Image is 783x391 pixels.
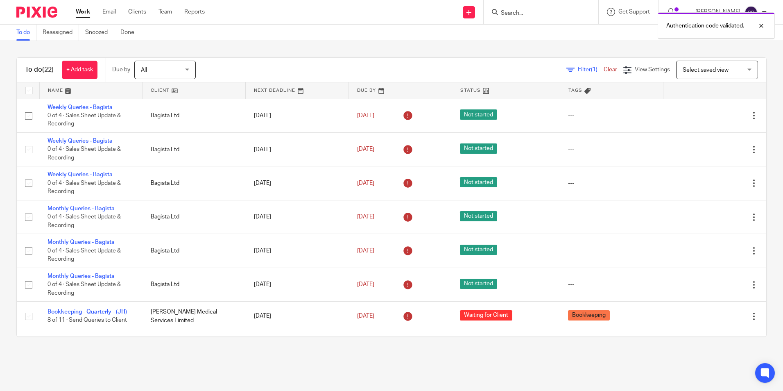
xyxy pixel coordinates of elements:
[143,200,246,234] td: Bagista Ltd
[184,8,205,16] a: Reports
[357,180,374,186] span: [DATE]
[48,206,115,211] a: Monthly Queries - Bagista
[62,61,97,79] a: + Add task
[42,66,54,73] span: (22)
[48,172,113,177] a: Weekly Queries - Bagista
[635,67,670,73] span: View Settings
[591,67,597,73] span: (1)
[48,309,127,315] a: Bookkeeping - Quarterly - (JH)
[143,99,246,132] td: Bagista Ltd
[568,310,610,321] span: Bookkeeping
[246,200,349,234] td: [DATE]
[357,113,374,118] span: [DATE]
[246,132,349,166] td: [DATE]
[246,99,349,132] td: [DATE]
[48,113,121,127] span: 0 of 4 · Sales Sheet Update & Recording
[578,67,604,73] span: Filter
[568,145,655,154] div: ---
[143,166,246,200] td: Bagista Ltd
[568,179,655,187] div: ---
[568,88,582,93] span: Tags
[460,279,497,289] span: Not started
[16,25,36,41] a: To do
[246,268,349,301] td: [DATE]
[48,318,127,323] span: 8 of 11 · Send Queries to Client
[143,302,246,331] td: [PERSON_NAME] Medical Services Limited
[120,25,140,41] a: Done
[246,166,349,200] td: [DATE]
[568,213,655,221] div: ---
[568,111,655,120] div: ---
[460,245,497,255] span: Not started
[460,177,497,187] span: Not started
[141,67,147,73] span: All
[246,302,349,331] td: [DATE]
[460,211,497,221] span: Not started
[357,147,374,152] span: [DATE]
[357,313,374,319] span: [DATE]
[568,247,655,255] div: ---
[48,336,115,342] a: Monthly Queries - Bagista
[43,25,79,41] a: Reassigned
[48,248,121,262] span: 0 of 4 · Sales Sheet Update & Recording
[102,8,116,16] a: Email
[666,22,744,30] p: Authentication code validated.
[25,66,54,74] h1: To do
[48,282,121,296] span: 0 of 4 · Sales Sheet Update & Recording
[604,67,617,73] a: Clear
[143,132,246,166] td: Bagista Ltd
[460,109,497,120] span: Not started
[128,8,146,16] a: Clients
[48,147,121,161] span: 0 of 4 · Sales Sheet Update & Recording
[143,331,246,364] td: Bagista Ltd
[48,214,121,228] span: 0 of 4 · Sales Sheet Update & Recording
[158,8,172,16] a: Team
[143,234,246,268] td: Bagista Ltd
[143,268,246,301] td: Bagista Ltd
[357,214,374,220] span: [DATE]
[85,25,114,41] a: Snoozed
[48,239,115,245] a: Monthly Queries - Bagista
[460,143,497,154] span: Not started
[683,67,729,73] span: Select saved view
[460,310,512,321] span: Waiting for Client
[48,138,113,144] a: Weekly Queries - Bagista
[16,7,57,18] img: Pixie
[246,331,349,364] td: [DATE]
[357,282,374,287] span: [DATE]
[76,8,90,16] a: Work
[48,273,115,279] a: Monthly Queries - Bagista
[745,6,758,19] img: svg%3E
[246,234,349,268] td: [DATE]
[112,66,130,74] p: Due by
[48,105,113,110] a: Weekly Queries - Bagista
[48,180,121,195] span: 0 of 4 · Sales Sheet Update & Recording
[568,280,655,289] div: ---
[357,248,374,254] span: [DATE]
